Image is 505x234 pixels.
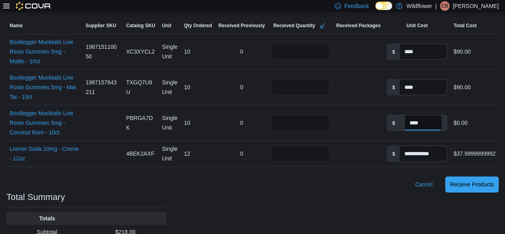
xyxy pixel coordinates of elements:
button: Supplier SKU [82,19,123,32]
span: Feedback [344,2,368,10]
span: Qty Ordered [184,22,212,29]
a: Looner Soda 10mg - Creme - 12oz [10,144,79,163]
div: $37.9999999992 [454,149,495,158]
span: Received Packages [336,22,380,29]
div: 10 [181,115,215,131]
span: Unit Cost [406,22,428,29]
span: Total Cost [454,22,477,29]
button: Catalog SKU [123,19,159,32]
span: Name [10,22,23,29]
span: XC3XYCL2 [126,47,155,56]
button: Name [6,19,82,32]
div: Single Unit [159,74,181,100]
input: Dark Mode [375,2,392,10]
p: [PERSON_NAME] [453,1,499,11]
span: Received Previously [218,22,265,29]
a: Bootlegger Mocktails Live Rosin Gummies 5mg - Coconut Rum - 10ct [10,108,79,137]
span: Received Quantity [273,22,315,29]
div: 10 [181,79,215,95]
span: 198715110050 [85,42,119,61]
a: Bootlegger Mocktails Live Rosin Gummies 5mg - Mai Tai - 10ct [10,73,79,102]
div: $90.00 [454,47,471,56]
div: 0 [215,79,268,95]
span: TXGQ7U8U [126,78,156,97]
div: 0 [215,115,268,131]
p: Totals [10,214,85,222]
span: Receive Products [450,180,494,188]
span: Catalog SKU [126,22,155,29]
span: Unit [162,22,171,29]
div: Single Unit [159,110,181,136]
p: | [435,1,437,11]
span: Cancel [415,180,433,188]
div: Crystale Bernander [440,1,450,11]
label: $ [387,80,400,95]
div: Single Unit [159,39,181,64]
label: $ [387,146,400,161]
span: Received Quantity [273,21,328,30]
span: PBRGA7DK [126,113,156,132]
div: 12 [181,146,215,162]
span: 4BEK2AXF [126,149,154,158]
div: $0.00 [454,118,467,128]
label: $ [387,115,400,130]
div: Single Unit [159,141,181,166]
a: Bootlegger Mocktails Live Rosin Gummies 5mg - Mojito - 10ct [10,37,79,66]
button: Cancel [412,176,436,192]
div: $90.00 [454,82,471,92]
div: 0 [215,44,268,60]
span: CB [442,1,448,11]
label: $ [387,44,400,59]
span: 1987157643211 [85,78,119,97]
div: 0 [215,146,268,162]
span: Supplier SKU [85,22,116,29]
div: 10 [181,44,215,60]
p: Wildflower [406,1,432,11]
button: Receive Products [445,176,499,192]
h3: Total Summary [6,192,65,202]
img: Cova [16,2,51,10]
